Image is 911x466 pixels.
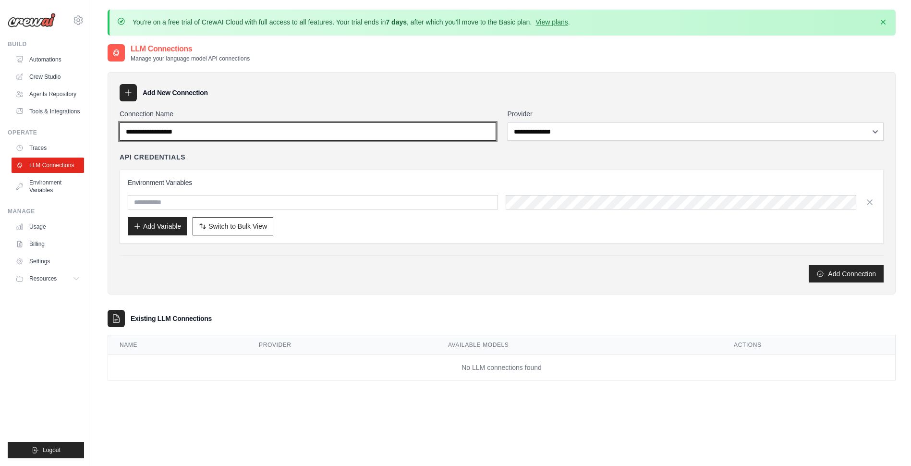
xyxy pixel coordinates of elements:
[120,109,496,119] label: Connection Name
[128,217,187,235] button: Add Variable
[437,335,722,355] th: Available Models
[133,17,570,27] p: You're on a free trial of CrewAI Cloud with full access to all features. Your trial ends in , aft...
[12,271,84,286] button: Resources
[12,52,84,67] a: Automations
[12,140,84,156] a: Traces
[12,86,84,102] a: Agents Repository
[12,219,84,234] a: Usage
[809,265,884,282] button: Add Connection
[108,355,895,380] td: No LLM connections found
[120,152,185,162] h4: API Credentials
[8,40,84,48] div: Build
[508,109,884,119] label: Provider
[12,254,84,269] a: Settings
[8,129,84,136] div: Operate
[12,69,84,85] a: Crew Studio
[29,275,57,282] span: Resources
[386,18,407,26] strong: 7 days
[43,446,61,454] span: Logout
[108,335,247,355] th: Name
[143,88,208,98] h3: Add New Connection
[131,314,212,323] h3: Existing LLM Connections
[12,175,84,198] a: Environment Variables
[193,217,273,235] button: Switch to Bulk View
[722,335,895,355] th: Actions
[8,442,84,458] button: Logout
[12,104,84,119] a: Tools & Integrations
[208,221,267,231] span: Switch to Bulk View
[247,335,437,355] th: Provider
[535,18,568,26] a: View plans
[128,178,875,187] h3: Environment Variables
[8,208,84,215] div: Manage
[131,55,250,62] p: Manage your language model API connections
[12,236,84,252] a: Billing
[8,13,56,27] img: Logo
[12,158,84,173] a: LLM Connections
[131,43,250,55] h2: LLM Connections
